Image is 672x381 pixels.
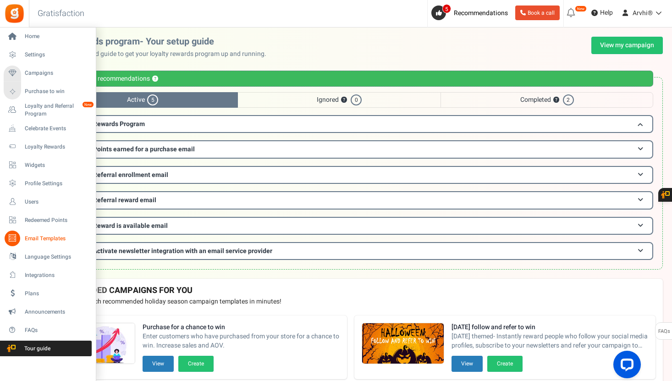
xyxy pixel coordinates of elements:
span: [DATE] themed- Instantly reward people who follow your social media profiles, subscribe to your n... [452,332,649,350]
a: Home [4,29,92,44]
span: Tour guide [4,345,68,353]
h4: RECOMMENDED CAMPAIGNS FOR YOU [45,286,655,295]
span: Activate newsletter integration with an email service provider [93,246,272,256]
span: Profile Settings [25,180,89,188]
span: Help [598,8,613,17]
span: Referral enrollment email [93,170,168,180]
a: Book a call [515,6,560,20]
span: Active [48,92,238,108]
a: Language Settings [4,249,92,265]
span: Language Settings [25,253,89,261]
a: Settings [4,47,92,63]
strong: [DATE] follow and refer to win [452,323,649,332]
a: Announcements [4,304,92,320]
strong: Purchase for a chance to win [143,323,340,332]
a: Users [4,194,92,210]
span: Referral reward email [93,195,156,205]
a: View my campaign [591,37,663,54]
span: Campaigns [25,69,89,77]
span: Plans [25,290,89,298]
a: Help [588,6,617,20]
div: Personalized recommendations [48,71,653,87]
span: Home [25,33,89,40]
span: Recommendations [454,8,508,18]
span: Reward is available email [93,221,168,231]
span: Loyalty Rewards [25,143,89,151]
span: Celebrate Events [25,125,89,133]
button: ? [152,76,158,82]
h3: Gratisfaction [28,5,94,23]
p: Preview and launch recommended holiday season campaign templates in minutes! [45,297,655,306]
span: FAQs [25,326,89,334]
button: View [143,356,174,372]
button: Create [178,356,214,372]
em: New [82,101,94,108]
img: Gratisfaction [4,3,25,24]
img: Recommended Campaigns [362,323,444,364]
a: Celebrate Events [4,121,92,136]
a: Integrations [4,267,92,283]
span: Enter customers who have purchased from your store for a chance to win. Increase sales and AOV. [143,332,340,350]
span: Arvhi® [633,8,653,18]
span: FAQs [658,323,670,340]
a: Widgets [4,157,92,173]
a: Loyalty Rewards [4,139,92,155]
span: Settings [25,51,89,59]
span: 2 [563,94,574,105]
button: Create [487,356,523,372]
p: Use this personalized guide to get your loyalty rewards program up and running. [38,50,274,59]
a: Purchase to win [4,84,92,99]
span: Ignored [238,92,441,108]
a: Email Templates [4,231,92,246]
span: 5 [442,4,451,13]
button: ? [341,97,347,103]
em: New [575,6,587,12]
span: Points earned for a purchase email [93,144,195,154]
a: FAQs [4,322,92,338]
h2: Loyalty rewards program- Your setup guide [38,37,274,47]
a: Profile Settings [4,176,92,191]
a: Redeemed Points [4,212,92,228]
a: Loyalty and Referral Program New [4,102,92,118]
a: Plans [4,286,92,301]
span: Announcements [25,308,89,316]
span: Loyalty and Referral Program [25,102,92,118]
button: View [452,356,483,372]
span: Redeemed Points [25,216,89,224]
a: 5 Recommendations [431,6,512,20]
span: Purchase to win [25,88,89,95]
button: ? [553,97,559,103]
span: Loyalty Rewards Program [70,119,145,129]
span: 5 [147,94,158,105]
span: Widgets [25,161,89,169]
span: Users [25,198,89,206]
a: Campaigns [4,66,92,81]
span: Email Templates [25,235,89,243]
span: Completed [441,92,653,108]
span: Integrations [25,271,89,279]
span: 0 [351,94,362,105]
